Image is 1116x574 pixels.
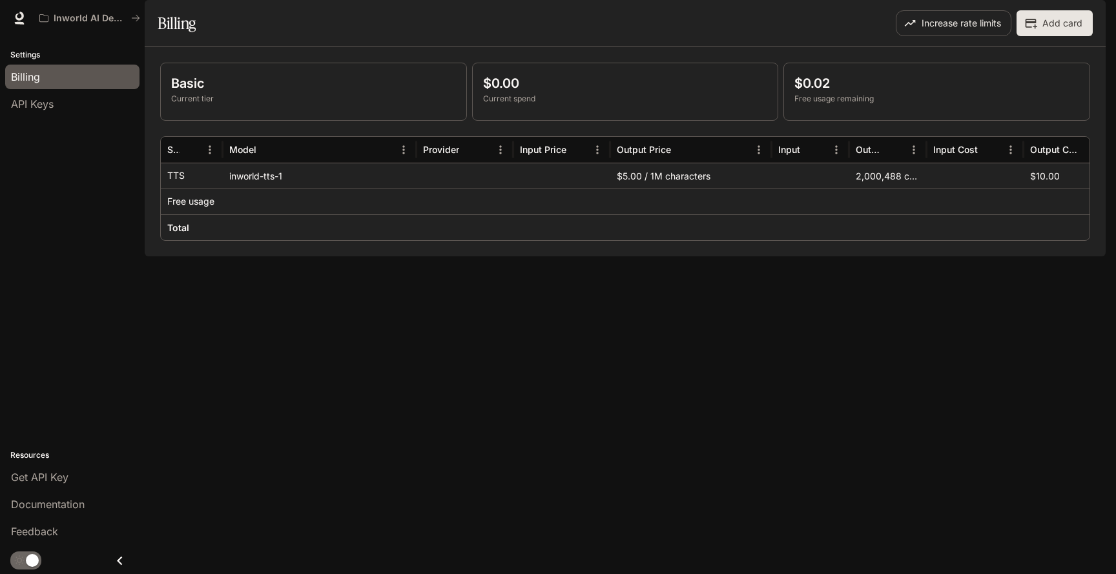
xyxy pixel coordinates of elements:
button: Sort [979,140,998,159]
button: Sort [801,140,821,159]
p: Basic [171,74,456,93]
p: TTS [167,169,185,182]
div: $5.00 / 1M characters [610,163,772,189]
div: Output [856,144,883,155]
button: Menu [588,140,607,159]
h6: Total [167,221,189,234]
button: Menu [904,140,924,159]
button: All workspaces [34,5,146,31]
button: Menu [827,140,846,159]
div: Provider [423,144,459,155]
button: Menu [1001,140,1020,159]
div: 2,000,488 characters [849,163,927,189]
button: Menu [491,140,510,159]
button: Menu [394,140,413,159]
h1: Billing [158,10,196,36]
button: Sort [885,140,904,159]
button: Menu [749,140,769,159]
button: Sort [568,140,587,159]
p: Current tier [171,93,456,105]
button: Sort [181,140,200,159]
p: Free usage [167,195,214,208]
div: inworld-tts-1 [223,163,417,189]
p: $0.00 [483,74,768,93]
div: Output Cost [1030,144,1077,155]
p: Current spend [483,93,768,105]
div: Output Price [617,144,671,155]
button: Menu [200,140,220,159]
button: Sort [460,140,480,159]
div: Service [167,144,180,155]
p: $0.02 [794,74,1079,93]
button: Sort [1079,140,1098,159]
div: Input [778,144,800,155]
button: Sort [672,140,692,159]
div: Input Price [520,144,566,155]
p: Free usage remaining [794,93,1079,105]
button: Increase rate limits [896,10,1011,36]
div: Model [229,144,256,155]
button: Sort [258,140,277,159]
p: Inworld AI Demos [54,13,126,24]
div: Input Cost [933,144,978,155]
button: Add card [1017,10,1093,36]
